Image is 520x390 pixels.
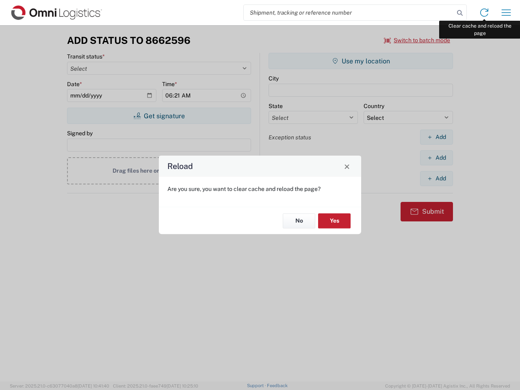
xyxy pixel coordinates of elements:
button: Close [341,160,353,172]
button: No [283,213,315,228]
button: Yes [318,213,351,228]
input: Shipment, tracking or reference number [244,5,454,20]
h4: Reload [167,160,193,172]
p: Are you sure, you want to clear cache and reload the page? [167,185,353,193]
